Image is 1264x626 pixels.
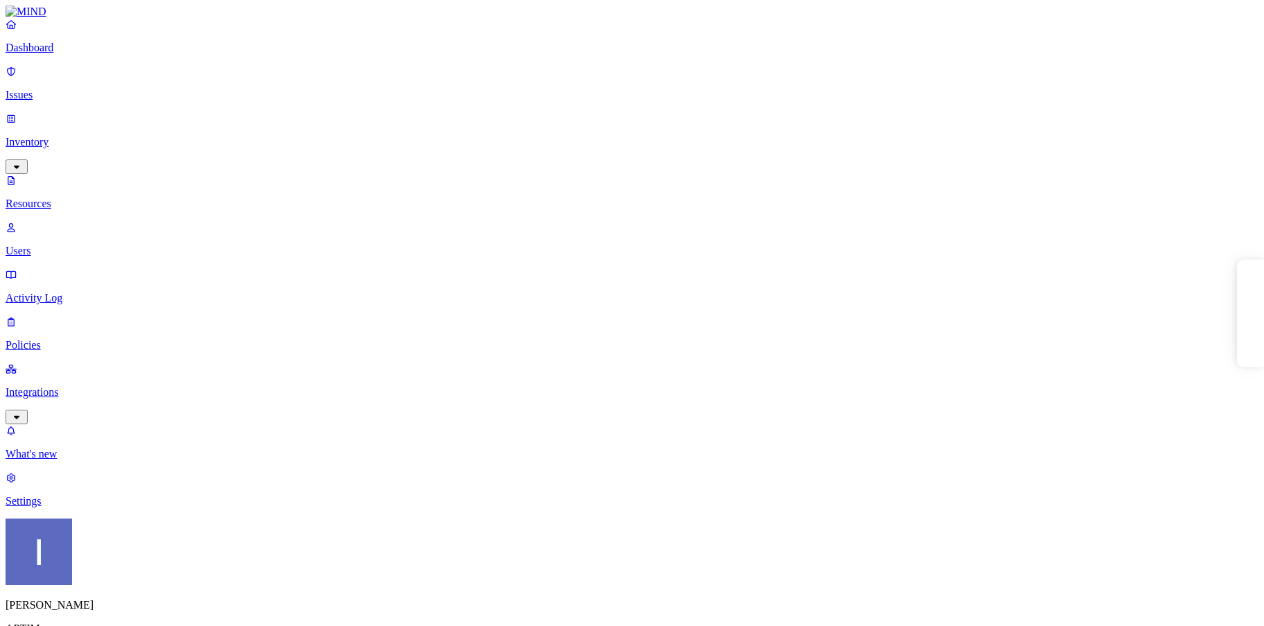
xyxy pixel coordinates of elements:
p: Inventory [6,136,1258,148]
a: Dashboard [6,18,1258,54]
p: [PERSON_NAME] [6,599,1258,611]
p: Resources [6,198,1258,210]
p: Dashboard [6,42,1258,54]
a: Policies [6,315,1258,351]
a: Users [6,221,1258,257]
p: Policies [6,339,1258,351]
p: Users [6,245,1258,257]
a: Activity Log [6,268,1258,304]
a: Integrations [6,363,1258,422]
p: What's new [6,448,1258,460]
a: What's new [6,424,1258,460]
img: MIND [6,6,46,18]
p: Integrations [6,386,1258,399]
a: Resources [6,174,1258,210]
p: Settings [6,495,1258,507]
p: Activity Log [6,292,1258,304]
a: Issues [6,65,1258,101]
a: Inventory [6,112,1258,172]
p: Issues [6,89,1258,101]
img: Itai Schwartz [6,519,72,585]
a: MIND [6,6,1258,18]
a: Settings [6,471,1258,507]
